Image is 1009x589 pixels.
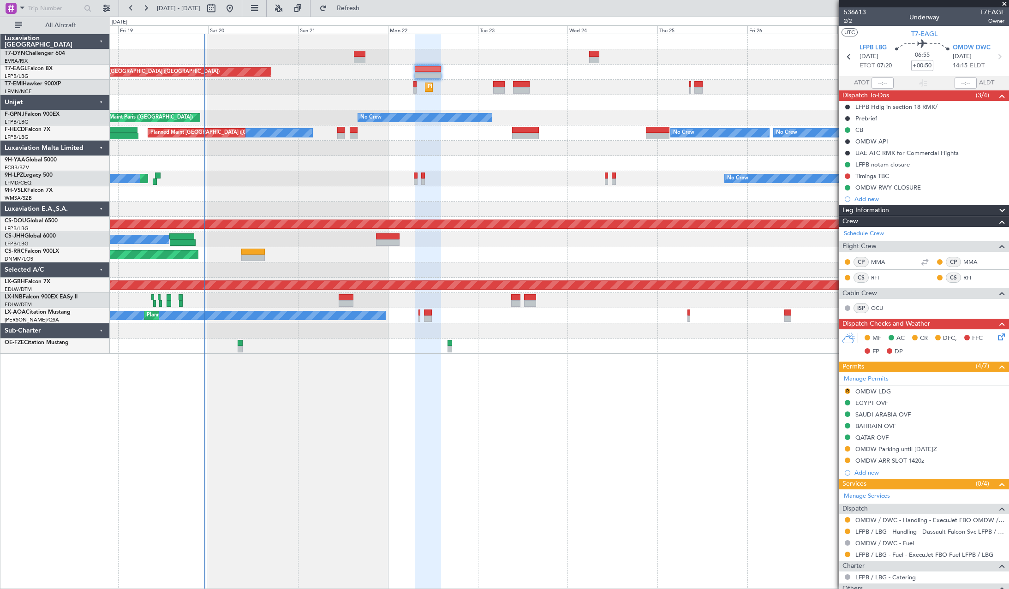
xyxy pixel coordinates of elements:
a: 9H-LPZLegacy 500 [5,173,53,178]
span: CS-DOU [5,218,26,224]
a: T7-EMIHawker 900XP [5,81,61,87]
div: CP [946,257,961,267]
a: Manage Services [844,492,890,501]
input: --:-- [872,77,894,89]
span: CS-RRC [5,249,24,254]
div: Mon 22 [388,25,478,34]
div: LFPB Hdlg in section 18 RMK/ [855,103,937,111]
div: Fri 19 [118,25,208,34]
span: T7-EAGL [911,29,937,39]
span: DFC, [943,334,957,343]
span: DP [895,347,903,357]
button: UTC [842,28,858,36]
div: Tue 23 [478,25,568,34]
span: [DATE] [860,52,878,61]
span: F-HECD [5,127,25,132]
span: FP [872,347,879,357]
a: OCU [871,304,892,312]
div: Planned Maint [GEOGRAPHIC_DATA] [428,80,516,94]
button: Refresh [315,1,370,16]
span: LX-AOA [5,309,26,315]
a: EDLW/DTM [5,301,32,308]
div: ISP [854,303,869,313]
div: No Crew [360,111,382,125]
a: 9H-VSLKFalcon 7X [5,188,53,193]
a: OE-FZECitation Mustang [5,340,69,345]
a: WMSA/SZB [5,195,32,202]
span: (3/4) [976,90,989,100]
a: LX-INBFalcon 900EX EASy II [5,294,78,300]
span: CR [920,334,928,343]
span: [DATE] [953,52,972,61]
div: CS [854,273,869,283]
div: OMDW API [855,137,888,145]
div: Sat 20 [208,25,298,34]
div: UAE ATC RMK for Commercial Flights [855,149,959,157]
span: T7-DYN [5,51,25,56]
span: 06:55 [915,51,930,60]
span: 536613 [844,7,866,17]
a: CS-DOUGlobal 6500 [5,218,58,224]
input: Trip Number [28,1,81,15]
div: OMDW Parking until [DATE]Z [855,445,937,453]
div: SAUDI ARABIA OVF [855,411,911,418]
span: 9H-VSLK [5,188,27,193]
div: Sat 27 [837,25,927,34]
span: Charter [842,561,865,571]
a: LFPB / LBG - Fuel - ExecuJet FBO Fuel LFPB / LBG [855,551,993,559]
span: ALDT [979,78,994,88]
div: Fri 26 [747,25,837,34]
span: CS-JHH [5,233,24,239]
div: BAHRAIN OVF [855,422,896,430]
span: Cabin Crew [842,288,877,299]
div: QATAR OVF [855,434,889,441]
a: LFPB/LBG [5,134,29,141]
span: Dispatch To-Dos [842,90,889,101]
div: Thu 25 [657,25,747,34]
span: Dispatch [842,504,868,514]
span: OMDW DWC [953,43,991,53]
button: R [845,388,850,394]
a: LFPB/LBG [5,225,29,232]
div: Unplanned Maint [GEOGRAPHIC_DATA] ([GEOGRAPHIC_DATA]) [68,65,220,79]
div: Planned Maint [GEOGRAPHIC_DATA] ([GEOGRAPHIC_DATA]) [150,126,296,140]
span: OE-FZE [5,340,24,345]
span: ETOT [860,61,875,71]
span: Permits [842,362,864,372]
button: All Aircraft [10,18,100,33]
span: Refresh [329,5,368,12]
div: CP [854,257,869,267]
a: Manage Permits [844,375,889,384]
div: Add new [854,195,1004,203]
span: Services [842,479,866,489]
a: LFMD/CEQ [5,179,31,186]
span: Leg Information [842,205,889,216]
span: FFC [972,334,983,343]
span: 2/2 [844,17,866,25]
a: [PERSON_NAME]/QSA [5,316,59,323]
span: ELDT [970,61,985,71]
div: OMDW LDG [855,387,891,395]
span: Crew [842,216,858,227]
a: LFPB/LBG [5,240,29,247]
span: T7EAGL [980,7,1004,17]
div: EGYPT OVF [855,399,888,407]
div: Timings TBC [855,172,889,180]
span: All Aircraft [24,22,97,29]
span: 14:15 [953,61,967,71]
a: F-GPNJFalcon 900EX [5,112,60,117]
div: AOG Maint Paris ([GEOGRAPHIC_DATA]) [96,111,193,125]
a: 9H-YAAGlobal 5000 [5,157,57,163]
a: RFI [871,274,892,282]
span: ATOT [854,78,869,88]
span: T7-EAGL [5,66,27,71]
div: OMDW RWY CLOSURE [855,184,921,191]
span: (4/7) [976,361,989,371]
a: EVRA/RIX [5,58,28,65]
a: LFMN/NCE [5,88,32,95]
a: OMDW / DWC - Fuel [855,539,914,547]
span: (0/4) [976,479,989,488]
span: LFPB LBG [860,43,887,53]
div: Add new [854,469,1004,476]
a: LX-GBHFalcon 7X [5,279,50,285]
